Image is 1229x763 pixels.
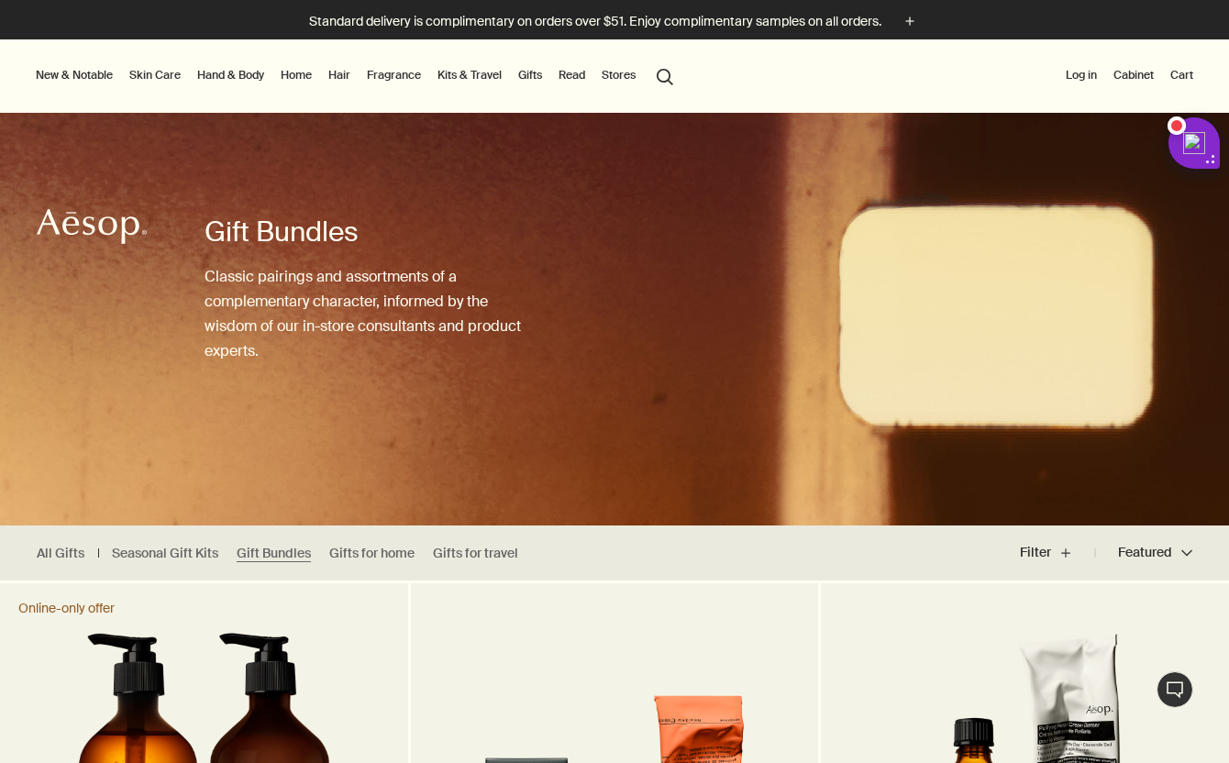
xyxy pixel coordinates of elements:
[32,64,116,86] button: New & Notable
[126,64,184,86] a: Skin Care
[325,64,354,86] a: Hair
[205,264,541,364] p: Classic pairings and assortments of a complementary character, informed by the wisdom of our in-s...
[309,11,920,32] button: Standard delivery is complimentary on orders over $51. Enjoy complimentary samples on all orders.
[37,208,147,245] svg: Aesop
[32,39,681,113] nav: primary
[1110,64,1157,86] a: Cabinet
[363,64,425,86] a: Fragrance
[1062,64,1101,86] button: Log in
[112,545,218,562] a: Seasonal Gift Kits
[598,64,639,86] button: Stores
[1167,64,1197,86] button: Cart
[1062,39,1197,113] nav: supplementary
[1157,671,1193,708] button: Live Assistance
[37,545,84,562] a: All Gifts
[329,545,415,562] a: Gifts for home
[237,545,311,562] a: Gift Bundles
[433,545,518,562] a: Gifts for travel
[32,204,151,254] a: Aesop
[309,12,881,31] p: Standard delivery is complimentary on orders over $51. Enjoy complimentary samples on all orders.
[205,214,541,250] h1: Gift Bundles
[555,64,589,86] a: Read
[277,64,316,86] a: Home
[1095,531,1192,575] button: Featured
[434,64,505,86] a: Kits & Travel
[1020,531,1095,575] button: Filter
[648,58,681,93] button: Open search
[194,64,268,86] a: Hand & Body
[515,64,546,86] a: Gifts
[18,600,115,616] div: Online-only offer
